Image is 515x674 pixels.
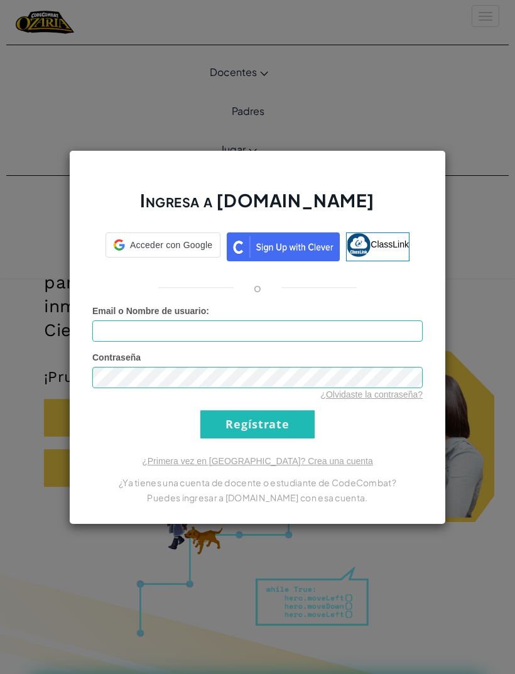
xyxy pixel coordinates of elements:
div: Acceder con Google [106,232,220,258]
span: Email o Nombre de usuario [92,306,206,316]
label: : [92,305,209,317]
p: Puedes ingresar a [DOMAIN_NAME] con esa cuenta. [92,490,423,505]
span: ClassLink [371,239,409,249]
span: Contraseña [92,352,141,362]
p: o [254,280,261,295]
img: clever_sso_button@2x.png [227,232,340,261]
h2: Ingresa a [DOMAIN_NAME] [92,188,423,225]
img: classlink-logo-small.png [347,233,371,257]
a: Acceder con Google [106,232,220,261]
a: ¿Olvidaste la contraseña? [320,389,423,400]
p: ¿Ya tienes una cuenta de docente o estudiante de CodeCombat? [92,475,423,490]
span: Acceder con Google [130,239,212,251]
a: ¿Primera vez en [GEOGRAPHIC_DATA]? Crea una cuenta [142,456,373,466]
input: Regístrate [200,410,315,438]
